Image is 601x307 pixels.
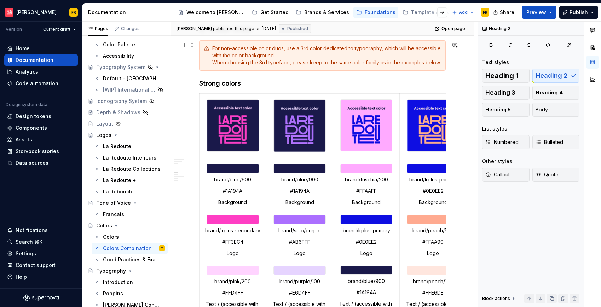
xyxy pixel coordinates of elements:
[103,245,152,252] div: Colors Combination
[92,231,168,243] a: Colors
[4,54,78,66] a: Documentation
[400,7,468,18] a: Template & Levers
[337,187,395,195] p: #FFAAFF
[161,245,163,252] div: FR
[85,118,168,129] a: Layout
[260,9,289,16] div: Get Started
[271,227,329,234] p: brand/solo/purple
[121,26,140,31] div: Changes
[16,136,32,143] div: Assets
[103,41,135,48] div: Color Palette
[337,199,395,206] p: Background
[341,215,392,224] img: 5f24eac3-31c4-4436-be7d-6585a6c6218d.png
[404,289,462,296] p: #FFE6DE
[536,89,563,96] span: Heading 4
[92,84,168,95] a: [WIP] International - Non latin countries
[96,267,126,274] div: Typography
[92,175,168,186] a: La Redoute +
[482,158,512,165] div: Other styles
[274,100,326,152] img: 2ef6e649-60fc-40f8-a181-562db7befdaf.png
[103,154,156,161] div: La Redoute Intérieurs
[207,164,259,173] img: bb9f3b4e-4e43-4dbc-9f85-ada0aec17250.png
[4,134,78,145] a: Assets
[404,250,462,257] p: Logo
[96,109,140,116] div: Depth & Shadows
[271,199,329,206] p: Background
[482,294,516,303] div: Block actions
[341,164,392,173] img: a1f57376-ea12-494a-9dd5-2c17b7464b7a.png
[207,266,259,275] img: a718070f-7be4-4669-9eff-8350ab64fb72.png
[485,171,510,178] span: Callout
[96,199,131,207] div: Tone of Voice
[441,26,465,31] span: Open page
[337,289,395,296] p: #1A194A
[16,273,27,280] div: Help
[103,290,123,297] div: Poppins
[204,289,262,296] p: #FFD4FF
[85,197,168,209] a: Tone of Voice
[4,111,78,122] a: Design tokens
[337,176,395,183] p: brand/fuschia/200
[16,227,48,234] div: Notifications
[4,225,78,236] button: Notifications
[536,106,548,113] span: Body
[482,125,507,132] div: List styles
[6,102,47,108] div: Design system data
[16,9,57,16] div: [PERSON_NAME]
[485,106,511,113] span: Heading 5
[92,163,168,175] a: La Redoute Collections
[16,238,42,245] div: Search ⌘K
[85,265,168,277] a: Typography
[287,26,308,31] span: Published
[204,227,262,234] p: brand/lrplus-secondary
[6,27,22,32] div: Version
[96,120,113,127] div: Layout
[207,215,259,224] img: ed81d092-8f26-4e2b-91a8-fa04eb9ea801.png
[23,294,59,301] svg: Supernova Logo
[204,187,262,195] p: #1A194A
[532,168,580,182] button: Quote
[337,238,395,245] p: #0E0EE2
[404,176,462,183] p: brand/lrplus-primary
[16,148,59,155] div: Storybook stories
[4,122,78,134] a: Components
[411,9,457,16] div: Template & Levers
[483,10,487,15] div: FR
[92,288,168,299] a: Poppins
[293,7,352,18] a: Brands & Services
[482,59,509,66] div: Text styles
[204,250,262,257] p: Logo
[4,43,78,54] a: Home
[4,248,78,259] a: Settings
[16,45,30,52] div: Home
[212,45,441,66] div: For non-accessible color duos, use a 3rd color dedicated to typography, which will be accessible ...
[482,103,530,117] button: Heading 5
[213,26,276,31] div: published this page on [DATE]
[177,26,212,31] span: [PERSON_NAME]
[271,176,329,183] p: brand/blue/900
[85,129,168,141] a: Logos
[5,8,13,17] img: f15b4b9a-d43c-4bd8-bdfb-9b20b89b7814.png
[88,9,168,16] div: Documentation
[204,278,262,285] p: brand/pink/200
[16,57,53,64] div: Documentation
[103,52,134,59] div: Accessibility
[337,227,395,234] p: brand/lrplus-primary
[85,95,168,107] a: Iconography System
[532,103,580,117] button: Body
[459,10,468,15] span: Add
[16,250,36,257] div: Settings
[204,238,262,245] p: #FF3EC4
[4,260,78,271] button: Contact support
[92,277,168,288] a: Introduction
[274,164,326,173] img: 6f9678ff-fb90-4180-bcbc-d727004048b0.png
[4,78,78,89] a: Code automation
[43,27,70,32] span: Current draft
[207,100,259,151] img: 39bab8e1-13f3-4b10-9a3a-28edc820ef20.png
[16,68,38,75] div: Analytics
[204,176,262,183] p: brand/blue/900
[271,289,329,296] p: #E6D4FF
[404,199,462,206] p: Background
[96,132,111,139] div: Logos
